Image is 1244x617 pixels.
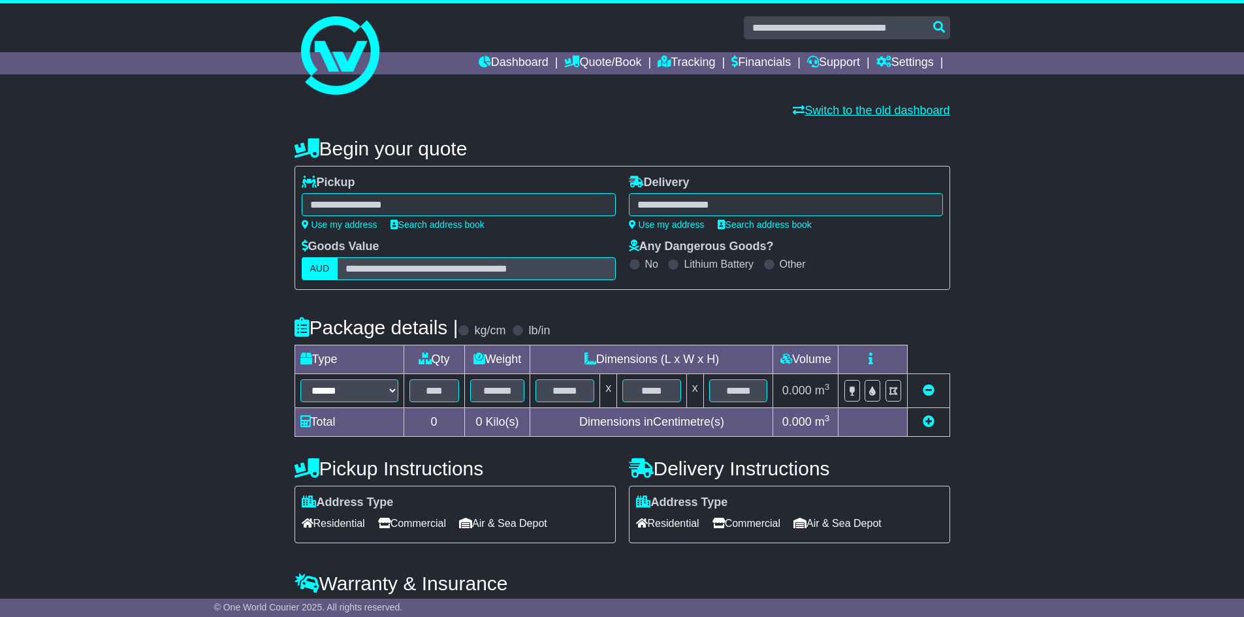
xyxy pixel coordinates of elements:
a: Dashboard [479,52,549,74]
label: lb/in [528,324,550,338]
td: Volume [773,345,838,374]
a: Switch to the old dashboard [793,104,949,117]
label: No [645,258,658,270]
h4: Package details | [295,317,458,338]
a: Quote/Book [564,52,641,74]
label: Any Dangerous Goods? [629,240,774,254]
h4: Pickup Instructions [295,458,616,479]
h4: Warranty & Insurance [295,573,950,594]
a: Use my address [629,219,705,230]
sup: 3 [825,382,830,392]
a: Use my address [302,219,377,230]
span: 0 [475,415,482,428]
a: Support [807,52,860,74]
a: Financials [731,52,791,74]
label: Address Type [302,496,394,510]
td: 0 [404,408,464,437]
td: Weight [464,345,530,374]
span: Air & Sea Depot [793,513,882,533]
td: x [600,374,617,408]
a: Search address book [391,219,485,230]
td: Dimensions in Centimetre(s) [530,408,773,437]
sup: 3 [825,413,830,423]
td: Dimensions (L x W x H) [530,345,773,374]
span: © One World Courier 2025. All rights reserved. [214,602,403,612]
span: 0.000 [782,384,812,397]
span: Commercial [378,513,446,533]
h4: Begin your quote [295,138,950,159]
label: Goods Value [302,240,379,254]
a: Remove this item [923,384,934,397]
a: Settings [876,52,934,74]
label: Address Type [636,496,728,510]
td: Kilo(s) [464,408,530,437]
label: Lithium Battery [684,258,754,270]
td: Type [295,345,404,374]
td: Qty [404,345,464,374]
td: x [686,374,703,408]
a: Search address book [718,219,812,230]
a: Tracking [658,52,715,74]
span: 0.000 [782,415,812,428]
label: kg/cm [474,324,505,338]
span: m [815,384,830,397]
label: Other [780,258,806,270]
label: Pickup [302,176,355,190]
label: Delivery [629,176,690,190]
label: AUD [302,257,338,280]
a: Add new item [923,415,934,428]
td: Total [295,408,404,437]
span: Commercial [712,513,780,533]
span: Air & Sea Depot [459,513,547,533]
span: m [815,415,830,428]
span: Residential [302,513,365,533]
h4: Delivery Instructions [629,458,950,479]
span: Residential [636,513,699,533]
